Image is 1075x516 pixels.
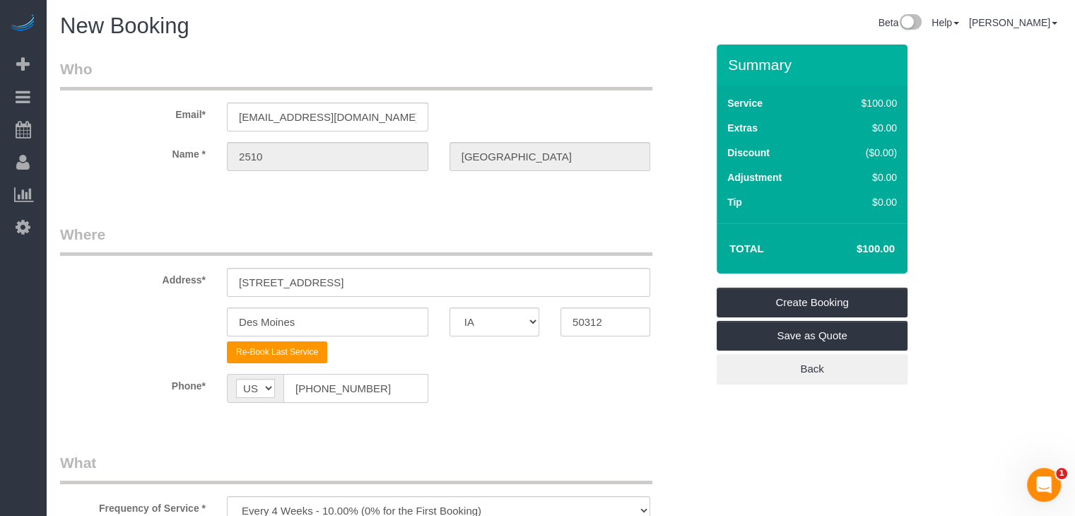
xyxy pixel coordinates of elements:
div: $0.00 [831,170,897,184]
a: Help [932,17,959,28]
label: Email* [49,102,216,122]
a: Back [717,354,907,384]
div: $100.00 [831,96,897,110]
a: Beta [878,17,922,28]
span: New Booking [60,13,189,38]
label: Address* [49,268,216,287]
legend: Who [60,59,652,90]
button: Re-Book Last Service [227,341,327,363]
label: Adjustment [727,170,782,184]
input: Phone* [283,374,428,403]
img: Automaid Logo [8,14,37,34]
label: Discount [727,146,770,160]
div: ($0.00) [831,146,897,160]
h3: Summary [728,57,900,73]
h4: $100.00 [814,243,895,255]
input: Last Name* [450,142,651,171]
legend: What [60,452,652,484]
iframe: Intercom live chat [1027,468,1061,502]
label: Frequency of Service * [49,496,216,515]
a: Create Booking [717,288,907,317]
input: Email* [227,102,428,131]
span: 1 [1056,468,1067,479]
img: New interface [898,14,922,33]
a: Save as Quote [717,321,907,351]
legend: Where [60,224,652,256]
label: Phone* [49,374,216,393]
input: City* [227,307,428,336]
input: First Name* [227,142,428,171]
strong: Total [729,242,764,254]
a: [PERSON_NAME] [969,17,1057,28]
label: Extras [727,121,758,135]
div: $0.00 [831,195,897,209]
input: Zip Code* [560,307,650,336]
label: Tip [727,195,742,209]
label: Service [727,96,763,110]
div: $0.00 [831,121,897,135]
label: Name * [49,142,216,161]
